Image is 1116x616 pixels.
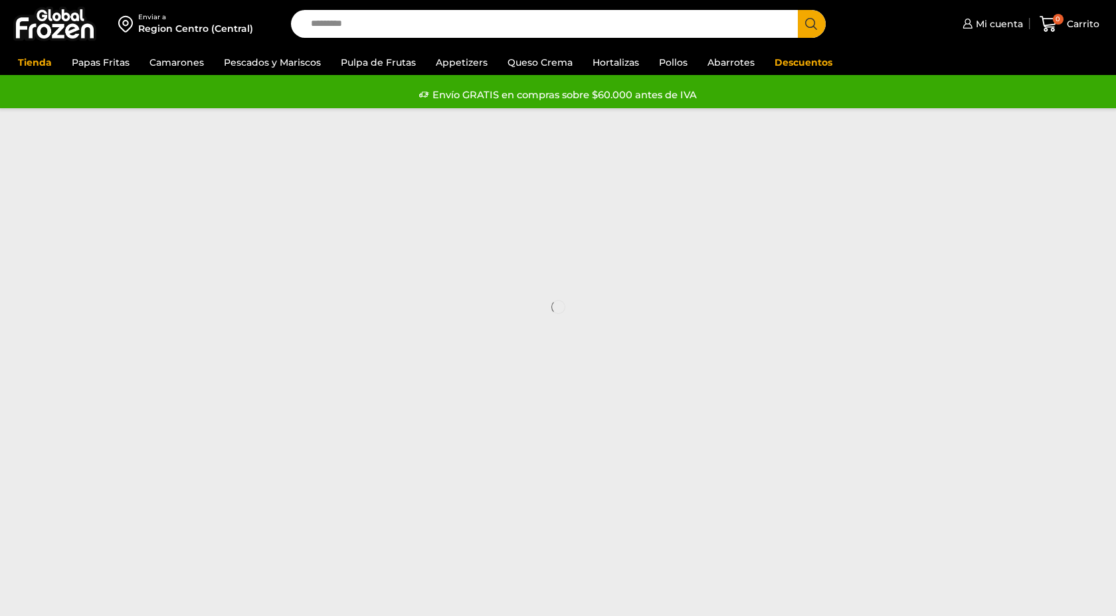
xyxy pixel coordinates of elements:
div: Enviar a [138,13,253,22]
a: Appetizers [429,50,494,75]
span: Mi cuenta [973,17,1023,31]
a: Hortalizas [586,50,646,75]
a: Queso Crema [501,50,579,75]
button: Search button [798,10,826,38]
a: Papas Fritas [65,50,136,75]
span: 0 [1053,14,1064,25]
a: Descuentos [768,50,839,75]
a: Pescados y Mariscos [217,50,327,75]
a: Pollos [652,50,694,75]
a: Tienda [11,50,58,75]
a: Camarones [143,50,211,75]
a: Mi cuenta [959,11,1023,37]
a: Pulpa de Frutas [334,50,422,75]
a: Abarrotes [701,50,761,75]
img: address-field-icon.svg [118,13,138,35]
span: Carrito [1064,17,1099,31]
div: Region Centro (Central) [138,22,253,35]
a: 0 Carrito [1036,9,1103,40]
